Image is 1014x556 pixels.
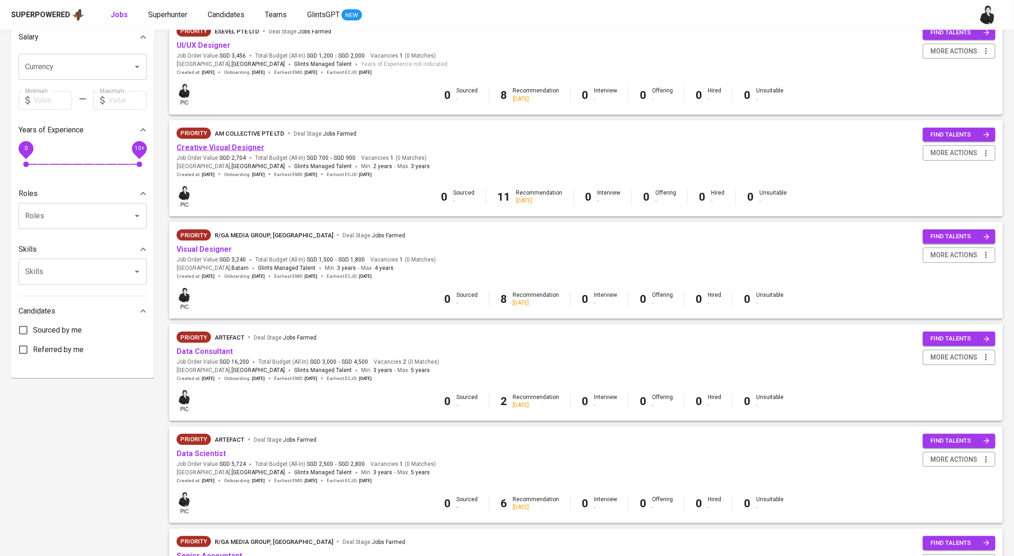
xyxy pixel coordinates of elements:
[652,299,673,307] div: -
[370,256,436,264] span: Vacancies ( 0 Matches )
[930,352,977,363] span: more actions
[652,87,673,103] div: Offering
[456,87,478,103] div: Sourced
[177,389,193,413] div: pic
[441,190,448,203] b: 0
[208,10,244,19] span: Candidates
[516,197,562,205] div: [DATE]
[219,154,246,162] span: SGD 2,704
[274,478,317,484] span: Earliest EMD :
[744,497,751,510] b: 0
[224,273,265,280] span: Onboarding :
[708,87,721,103] div: Hired
[594,401,617,409] div: -
[358,264,359,273] span: -
[930,231,990,242] span: find talents
[923,44,995,59] button: more actions
[708,299,721,307] div: -
[513,401,559,409] div: [DATE]
[24,145,27,151] span: 0
[756,393,784,409] div: Unsuitable
[215,130,284,137] span: AM Collective Pte Ltd
[134,145,144,151] span: 10+
[582,497,588,510] b: 0
[202,171,215,178] span: [DATE]
[696,497,702,510] b: 0
[756,401,784,409] div: -
[325,265,356,271] span: Min.
[744,293,751,306] b: 0
[19,124,84,136] p: Years of Experience
[500,395,507,408] b: 2
[177,332,211,343] div: New Job received from Demand Team
[215,436,244,443] span: Artefact
[177,229,211,241] div: New Job received from Demand Team
[582,293,588,306] b: 0
[33,344,84,355] span: Referred by me
[756,87,784,103] div: Unsuitable
[335,460,336,468] span: -
[930,249,977,261] span: more actions
[397,367,430,373] span: Max.
[708,291,721,307] div: Hired
[283,437,316,443] span: Jobs Farmed
[178,492,192,507] img: medwi@glints.com
[111,9,130,21] a: Jobs
[215,232,333,239] span: R/GA MEDIA GROUP, [GEOGRAPHIC_DATA]
[258,265,316,271] span: Glints Managed Talent
[177,245,232,254] a: Visual Designer
[497,190,510,203] b: 11
[177,287,193,311] div: pic
[594,95,617,103] div: -
[756,299,784,307] div: -
[177,273,215,280] span: Created at :
[108,91,147,110] input: Value
[224,478,265,484] span: Onboarding :
[923,145,995,161] button: more actions
[361,367,392,373] span: Min.
[219,460,246,468] span: SGD 5,724
[304,171,317,178] span: [DATE]
[444,497,451,510] b: 0
[177,478,215,484] span: Created at :
[373,469,392,476] span: 3 years
[11,10,70,20] div: Superpowered
[224,375,265,382] span: Onboarding :
[594,87,617,103] div: Interview
[398,460,403,468] span: 1
[699,190,705,203] b: 0
[370,460,436,468] span: Vacancies ( 0 Matches )
[652,504,673,511] div: -
[177,435,211,444] span: Priority
[711,197,724,205] div: -
[177,154,246,162] span: Job Order Value
[177,460,246,468] span: Job Order Value
[923,248,995,263] button: more actions
[640,293,646,306] b: 0
[394,162,395,171] span: -
[708,393,721,409] div: Hired
[307,52,333,60] span: SGD 1,200
[342,11,362,20] span: NEW
[411,469,430,476] span: 5 years
[202,478,215,484] span: [DATE]
[19,184,147,203] div: Roles
[456,504,478,511] div: -
[513,393,559,409] div: Recommendation
[361,60,449,69] span: Years of Experience not indicated.
[258,358,368,366] span: Total Budget (All-In)
[359,375,372,382] span: [DATE]
[215,334,244,341] span: Artefact
[219,358,249,366] span: SGD 16,200
[231,264,249,273] span: Batam
[930,46,977,57] span: more actions
[131,60,144,73] button: Open
[334,154,356,162] span: SGD 900
[359,69,372,76] span: [DATE]
[640,89,646,102] b: 0
[930,27,990,38] span: find talents
[655,189,676,205] div: Offering
[177,52,246,60] span: Job Order Value
[513,299,559,307] div: [DATE]
[696,293,702,306] b: 0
